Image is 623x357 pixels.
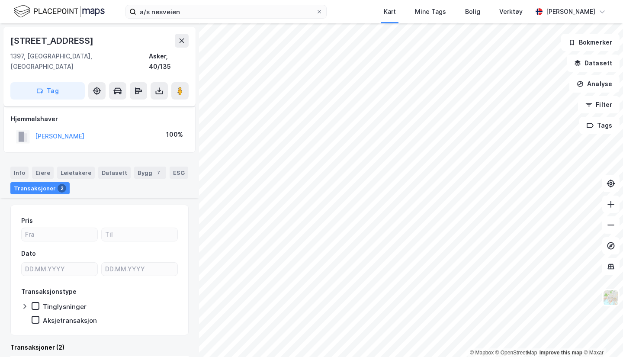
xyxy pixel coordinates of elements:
a: Improve this map [540,350,582,356]
div: Dato [21,248,36,259]
div: Mine Tags [415,6,446,17]
div: Asker, 40/135 [149,51,189,72]
div: Aksjetransaksjon [43,316,97,325]
div: Transaksjonstype [21,286,77,297]
button: Analyse [569,75,620,93]
div: Transaksjoner [10,182,70,194]
div: Verktøy [499,6,523,17]
div: Datasett [98,167,131,179]
input: DD.MM.YYYY [22,263,97,276]
div: [STREET_ADDRESS] [10,34,95,48]
div: 1397, [GEOGRAPHIC_DATA], [GEOGRAPHIC_DATA] [10,51,149,72]
iframe: Chat Widget [580,315,623,357]
button: Tags [579,117,620,134]
div: Kontrollprogram for chat [580,315,623,357]
input: Søk på adresse, matrikkel, gårdeiere, leietakere eller personer [136,5,316,18]
div: Bygg [134,167,166,179]
div: Leietakere [57,167,95,179]
div: 2 [58,184,66,193]
button: Bokmerker [561,34,620,51]
div: Kart [384,6,396,17]
img: logo.f888ab2527a4732fd821a326f86c7f29.svg [14,4,105,19]
input: DD.MM.YYYY [102,263,177,276]
a: OpenStreetMap [495,350,537,356]
div: Bolig [465,6,480,17]
button: Datasett [567,55,620,72]
div: Tinglysninger [43,302,87,311]
div: [PERSON_NAME] [546,6,595,17]
div: ESG [170,167,188,179]
div: Transaksjoner (2) [10,342,189,353]
a: Mapbox [470,350,494,356]
input: Til [102,228,177,241]
div: Hjemmelshaver [11,114,188,124]
div: 100% [166,129,183,140]
div: 7 [154,168,163,177]
img: Z [603,289,619,306]
button: Tag [10,82,85,100]
button: Filter [578,96,620,113]
div: Info [10,167,29,179]
div: Eiere [32,167,54,179]
div: Pris [21,215,33,226]
input: Fra [22,228,97,241]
